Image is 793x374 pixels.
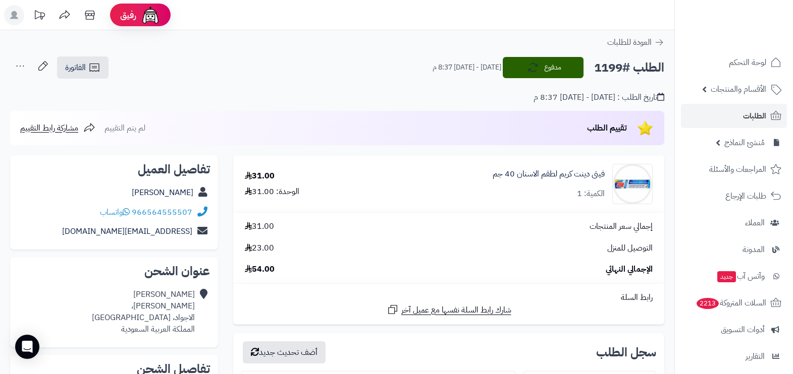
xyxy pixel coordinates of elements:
[534,92,664,103] div: تاريخ الطلب : [DATE] - [DATE] 8:37 م
[681,104,787,128] a: الطلبات
[57,56,109,79] a: الفاتورة
[721,323,765,337] span: أدوات التسويق
[27,5,52,28] a: تحديثات المنصة
[717,271,736,282] span: جديد
[681,291,787,315] a: السلات المتروكة2213
[743,109,766,123] span: الطلبات
[132,206,192,218] a: 966564555507
[100,206,130,218] a: واتساب
[745,216,765,230] span: العملاء
[140,5,161,25] img: ai-face.png
[681,264,787,288] a: وآتس آبجديد
[92,289,195,335] div: [PERSON_NAME] [PERSON_NAME]، الاجواد، [GEOGRAPHIC_DATA] المملكة العربية السعودية
[729,55,766,70] span: لوحة التحكم
[587,122,627,134] span: تقييم الطلب
[20,122,95,134] a: مشاركة رابط التقييم
[433,63,501,73] small: [DATE] - [DATE] 8:37 م
[18,265,210,277] h2: عنوان الشحن
[724,20,783,41] img: logo-2.png
[725,189,766,203] span: طلبات الإرجاع
[724,136,765,150] span: مُنشئ النماذج
[607,242,653,254] span: التوصيل للمنزل
[503,57,584,78] button: مدفوع
[62,225,192,237] a: [EMAIL_ADDRESS][DOMAIN_NAME]
[594,57,664,78] h2: الطلب #1199
[590,221,653,232] span: إجمالي سعر المنتجات
[401,304,511,316] span: شارك رابط السلة نفسها مع عميل آخر
[607,36,664,48] a: العودة للطلبات
[245,242,274,254] span: 23.00
[681,184,787,208] a: طلبات الإرجاع
[696,296,766,310] span: السلات المتروكة
[681,157,787,181] a: المراجعات والأسئلة
[681,50,787,75] a: لوحة التحكم
[606,264,653,275] span: الإجمالي النهائي
[493,168,605,180] a: فيتى دينت كريم لطقم الاسنان 40 جم
[696,297,719,309] span: 2213
[104,122,145,134] span: لم يتم التقييم
[743,242,765,257] span: المدونة
[709,162,766,176] span: المراجعات والأسئلة
[18,163,210,175] h2: تفاصيل العميل
[681,344,787,368] a: التقارير
[65,61,86,74] span: الفاتورة
[711,82,766,96] span: الأقسام والمنتجات
[681,211,787,235] a: العملاء
[681,318,787,342] a: أدوات التسويق
[20,122,78,134] span: مشاركة رابط التقييم
[245,221,274,232] span: 31.00
[613,164,652,204] img: 149321278e250182289cac582779275011037-90x90.jpg
[577,188,605,200] div: الكمية: 1
[245,170,275,182] div: 31.00
[596,346,656,358] h3: سجل الطلب
[681,237,787,262] a: المدونة
[243,341,326,363] button: أضف تحديث جديد
[607,36,652,48] span: العودة للطلبات
[120,9,136,21] span: رفيق
[245,264,275,275] span: 54.00
[15,335,39,359] div: Open Intercom Messenger
[245,186,299,198] div: الوحدة: 31.00
[132,186,193,199] a: [PERSON_NAME]
[237,292,660,303] div: رابط السلة
[387,303,511,316] a: شارك رابط السلة نفسها مع عميل آخر
[716,269,765,283] span: وآتس آب
[746,349,765,363] span: التقارير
